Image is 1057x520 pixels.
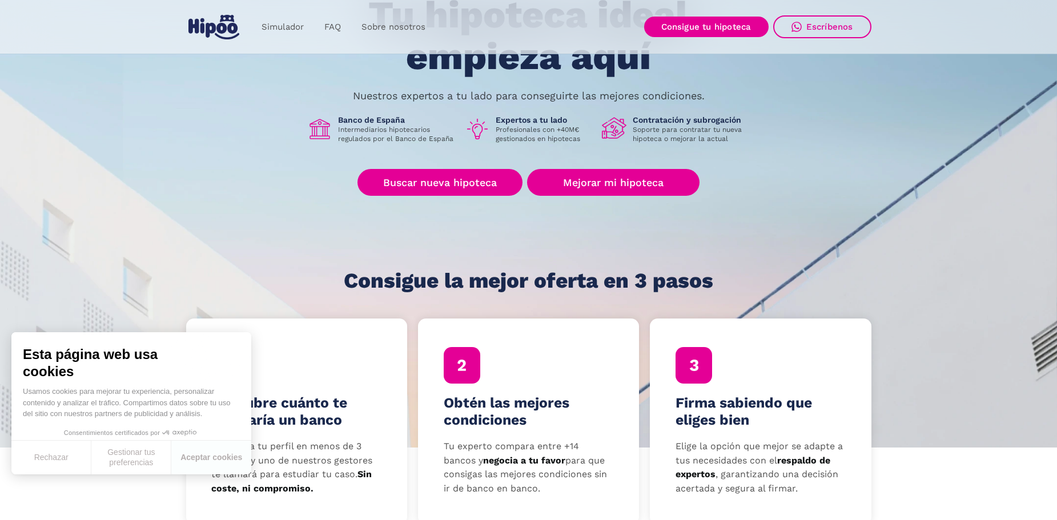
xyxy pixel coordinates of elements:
p: Profesionales con +40M€ gestionados en hipotecas [496,125,593,143]
p: Tu experto compara entre +14 bancos y para que consigas las mejores condiciones sin ir de banco e... [444,440,614,496]
h4: Firma sabiendo que eliges bien [676,394,846,429]
a: Simulador [251,16,314,38]
p: Intermediarios hipotecarios regulados por el Banco de España [338,125,456,143]
p: Soporte para contratar tu nueva hipoteca o mejorar la actual [633,125,750,143]
a: Sobre nosotros [351,16,436,38]
h1: Expertos a tu lado [496,115,593,125]
h1: Consigue la mejor oferta en 3 pasos [344,269,713,292]
a: Consigue tu hipoteca [644,17,769,37]
a: FAQ [314,16,351,38]
a: Buscar nueva hipoteca [357,169,523,196]
a: Escríbenos [773,15,871,38]
h1: Banco de España [338,115,456,125]
p: Completa tu perfil en menos de 3 minutos y uno de nuestros gestores te llamará para estudiar tu c... [211,440,381,496]
p: Nuestros expertos a tu lado para conseguirte las mejores condiciones. [353,91,705,100]
h4: Obtén las mejores condiciones [444,394,614,429]
p: Elige la opción que mejor se adapte a tus necesidades con el , garantizando una decisión acertada... [676,440,846,496]
h4: Descubre cuánto te prestaría un banco [211,394,381,429]
strong: Sin coste, ni compromiso. [211,469,372,494]
a: Mejorar mi hipoteca [527,169,699,196]
strong: negocia a tu favor [483,455,565,466]
a: home [186,10,242,44]
div: Escríbenos [806,22,853,32]
h1: Contratación y subrogación [633,115,750,125]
